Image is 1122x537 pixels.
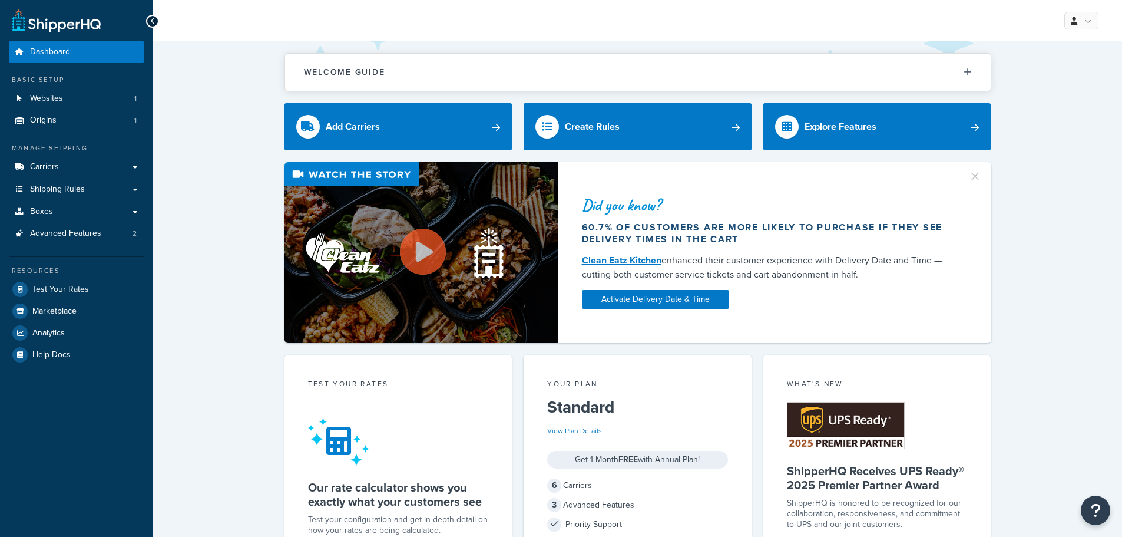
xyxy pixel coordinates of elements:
li: Origins [9,110,144,131]
a: Carriers [9,156,144,178]
div: Basic Setup [9,75,144,85]
a: View Plan Details [547,426,602,436]
span: Test Your Rates [32,285,89,295]
span: 1 [134,94,137,104]
span: Analytics [32,328,65,338]
h5: Standard [547,398,728,417]
div: Get 1 Month with Annual Plan! [547,451,728,469]
span: Help Docs [32,350,71,360]
div: enhanced their customer experience with Delivery Date and Time — cutting both customer service ti... [582,253,954,282]
div: Manage Shipping [9,143,144,153]
a: Marketplace [9,301,144,322]
span: 6 [547,479,561,493]
strong: FREE [618,453,638,466]
h2: Welcome Guide [304,68,385,77]
span: Marketplace [32,307,77,317]
span: 1 [134,116,137,126]
button: Welcome Guide [285,54,991,91]
a: Shipping Rules [9,179,144,200]
a: Activate Delivery Date & Time [582,290,729,309]
span: Carriers [30,162,59,172]
div: Advanced Features [547,497,728,513]
h5: Our rate calculator shows you exactly what your customers see [308,480,489,509]
img: Video thumbnail [284,162,558,343]
li: Websites [9,88,144,110]
a: Analytics [9,322,144,344]
a: Websites1 [9,88,144,110]
a: Boxes [9,201,144,223]
a: Advanced Features2 [9,223,144,245]
a: Dashboard [9,41,144,63]
span: Advanced Features [30,229,101,239]
div: 60.7% of customers are more likely to purchase if they see delivery times in the cart [582,222,954,245]
a: Help Docs [9,344,144,365]
span: 3 [547,498,561,512]
span: Boxes [30,207,53,217]
div: Explore Features [805,118,876,135]
span: Origins [30,116,57,126]
a: Explore Features [763,103,991,150]
div: Did you know? [582,197,954,213]
a: Test Your Rates [9,279,144,300]
h5: ShipperHQ Receives UPS Ready® 2025 Premier Partner Award [787,464,968,492]
span: Websites [30,94,63,104]
a: Origins1 [9,110,144,131]
div: Test your rates [308,378,489,392]
div: Create Rules [565,118,620,135]
div: Carriers [547,477,728,494]
p: ShipperHQ is honored to be recognized for our collaboration, responsiveness, and commitment to UP... [787,498,968,530]
a: Create Rules [524,103,752,150]
div: Priority Support [547,516,728,533]
div: Add Carriers [326,118,380,135]
span: Shipping Rules [30,185,85,195]
a: Clean Eatz Kitchen [582,253,661,267]
div: What's New [787,378,968,392]
li: Advanced Features [9,223,144,245]
div: Your Plan [547,378,728,392]
div: Resources [9,266,144,276]
a: Add Carriers [284,103,512,150]
div: Test your configuration and get in-depth detail on how your rates are being calculated. [308,515,489,536]
span: Dashboard [30,47,70,57]
button: Open Resource Center [1081,496,1110,525]
span: 2 [133,229,137,239]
